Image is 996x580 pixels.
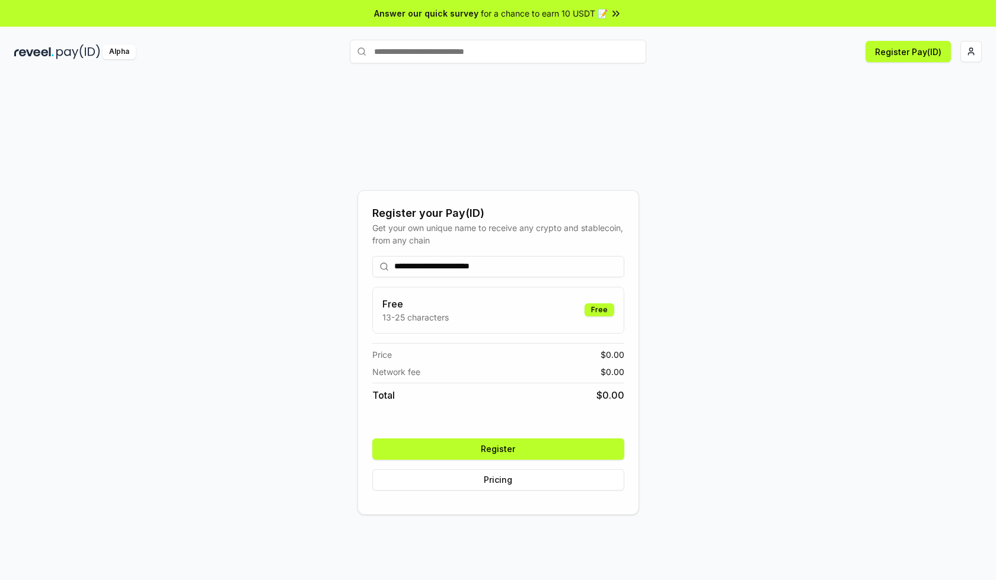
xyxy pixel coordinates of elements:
span: $ 0.00 [596,388,624,402]
span: for a chance to earn 10 USDT 📝 [481,7,608,20]
span: $ 0.00 [601,366,624,378]
button: Pricing [372,469,624,491]
p: 13-25 characters [382,311,449,323]
span: $ 0.00 [601,348,624,361]
img: pay_id [56,44,100,59]
div: Register your Pay(ID) [372,205,624,222]
h3: Free [382,297,449,311]
span: Total [372,388,395,402]
div: Free [585,303,614,316]
span: Answer our quick survey [374,7,478,20]
div: Alpha [103,44,136,59]
span: Price [372,348,392,361]
img: reveel_dark [14,44,54,59]
div: Get your own unique name to receive any crypto and stablecoin, from any chain [372,222,624,246]
span: Network fee [372,366,420,378]
button: Register [372,438,624,460]
button: Register Pay(ID) [866,41,951,62]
